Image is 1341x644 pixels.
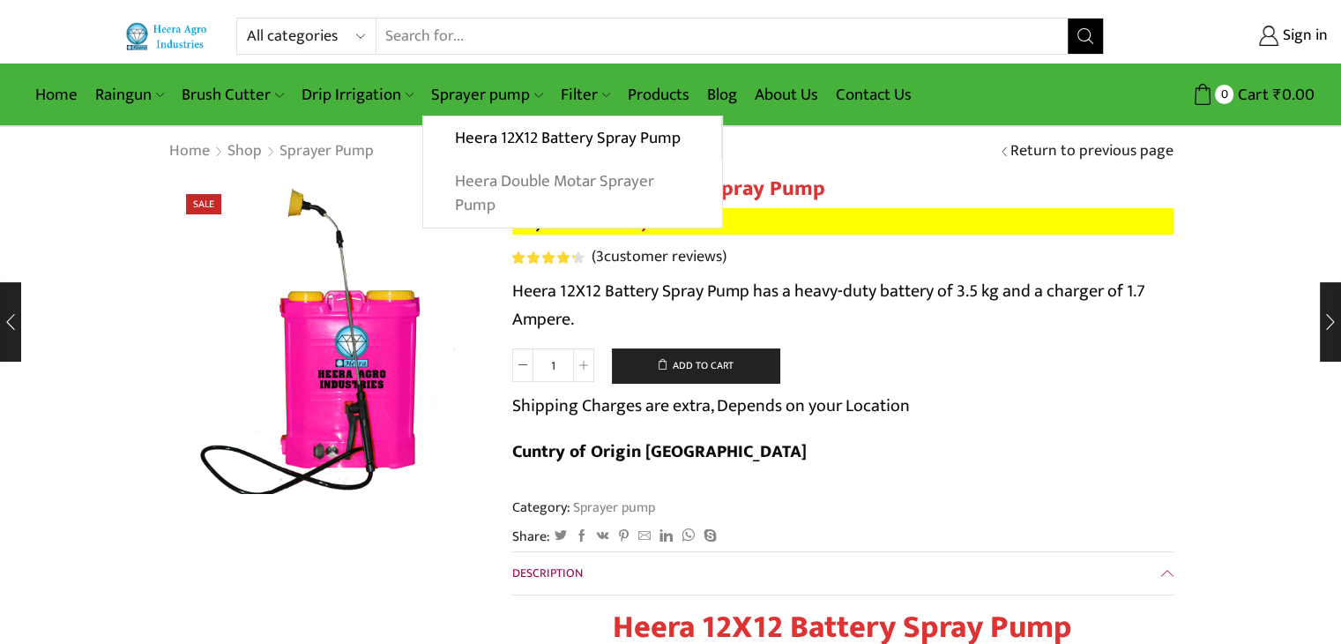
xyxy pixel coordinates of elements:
input: Search for... [376,19,1069,54]
a: (3customer reviews) [592,246,726,269]
span: Category: [512,498,655,518]
a: Sign in [1130,20,1328,52]
span: 3 [596,243,604,270]
a: Drip Irrigation [293,74,422,116]
b: Cuntry of Origin [GEOGRAPHIC_DATA] [512,437,807,467]
button: Search button [1068,19,1103,54]
a: Home [26,74,86,116]
a: Heera 12X12 Battery Spray Pump [423,116,720,161]
nav: Breadcrumb [168,140,375,163]
span: Description [512,563,583,583]
a: Brush Cutter [173,74,292,116]
p: Shipping Charges are extra, Depends on your Location [512,392,910,420]
button: Add to cart [612,348,779,384]
a: About Us [746,74,827,116]
span: Share: [512,527,550,547]
a: Heera Double Motar Sprayer Pump [423,160,721,228]
a: Filter [552,74,619,116]
span: Sign in [1278,25,1328,48]
span: ₹ [1273,81,1282,109]
span: Cart [1233,83,1269,107]
a: Home [168,140,211,163]
span: Sale [186,194,221,214]
a: Raingun [86,74,173,116]
a: Products [619,74,698,116]
span: 3 [512,251,587,264]
a: Blog [698,74,746,116]
a: Shop [227,140,263,163]
a: Description [512,552,1173,595]
div: Rated 4.33 out of 5 [512,251,584,264]
a: Sprayer pump [279,140,375,163]
h1: Heera 12X12 Battery Spray Pump [512,176,1173,202]
input: Product quantity [533,348,573,382]
a: Contact Us [827,74,920,116]
a: Return to previous page [1010,140,1173,163]
span: Rated out of 5 based on customer ratings [512,251,574,264]
a: Sprayer pump [422,74,551,116]
bdi: 0.00 [1273,81,1315,109]
span: 0 [1215,85,1233,103]
a: 0 Cart ₹0.00 [1121,79,1315,111]
a: Sprayer pump [570,496,655,519]
p: Heera 12X12 Battery Spray Pump has a heavy-duty battery of 3.5 kg and a charger of 1.7 Ampere. [512,277,1173,333]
